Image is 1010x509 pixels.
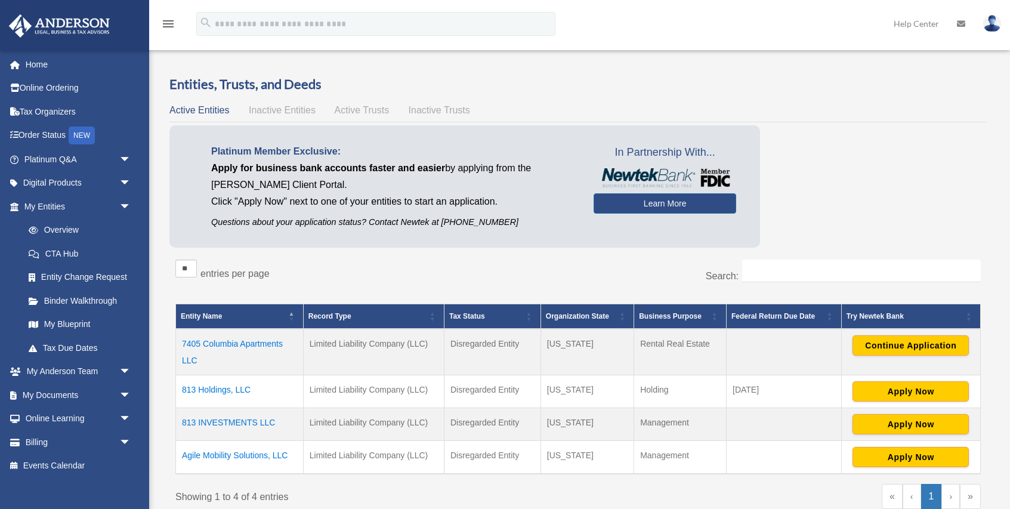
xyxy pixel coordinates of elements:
span: arrow_drop_down [119,171,143,196]
span: Federal Return Due Date [731,312,815,320]
img: User Pic [983,15,1001,32]
a: My Documentsarrow_drop_down [8,383,149,407]
span: Apply for business bank accounts faster and easier [211,163,445,173]
a: My Entitiesarrow_drop_down [8,195,143,218]
td: 7405 Columbia Apartments LLC [176,329,304,375]
span: In Partnership With... [594,143,736,162]
a: Last [960,484,981,509]
h3: Entities, Trusts, and Deeds [169,75,987,94]
a: Online Ordering [8,76,149,100]
i: search [199,16,212,29]
span: arrow_drop_down [119,407,143,431]
a: 1 [921,484,942,509]
td: [US_STATE] [540,375,634,408]
td: Limited Liability Company (LLC) [303,375,444,408]
th: Organization State: Activate to sort [540,304,634,329]
span: Record Type [308,312,351,320]
div: Try Newtek Bank [847,309,962,323]
img: Anderson Advisors Platinum Portal [5,14,113,38]
td: Limited Liability Company (LLC) [303,440,444,474]
th: Business Purpose: Activate to sort [634,304,727,329]
td: Disregarded Entity [444,408,540,440]
td: [DATE] [727,375,842,408]
p: Platinum Member Exclusive: [211,143,576,160]
a: Online Learningarrow_drop_down [8,407,149,431]
span: Active Entities [169,105,229,115]
a: Next [941,484,960,509]
p: by applying from the [PERSON_NAME] Client Portal. [211,160,576,193]
a: Billingarrow_drop_down [8,430,149,454]
img: NewtekBankLogoSM.png [600,168,730,187]
th: Tax Status: Activate to sort [444,304,540,329]
td: Disregarded Entity [444,329,540,375]
span: Inactive Trusts [409,105,470,115]
span: Organization State [546,312,609,320]
div: NEW [69,127,95,144]
a: Digital Productsarrow_drop_down [8,171,149,195]
a: menu [161,21,175,31]
td: [US_STATE] [540,408,634,440]
span: arrow_drop_down [119,360,143,384]
td: Management [634,440,727,474]
th: Try Newtek Bank : Activate to sort [841,304,980,329]
td: [US_STATE] [540,440,634,474]
a: CTA Hub [17,242,143,266]
a: First [882,484,903,509]
td: Management [634,408,727,440]
div: Showing 1 to 4 of 4 entries [175,484,569,505]
td: Disregarded Entity [444,375,540,408]
td: Rental Real Estate [634,329,727,375]
button: Continue Application [853,335,969,356]
a: Platinum Q&Aarrow_drop_down [8,147,149,171]
a: Learn More [594,193,736,214]
a: Previous [903,484,921,509]
span: arrow_drop_down [119,195,143,219]
a: Entity Change Request [17,266,143,289]
th: Entity Name: Activate to invert sorting [176,304,304,329]
span: Active Trusts [335,105,390,115]
a: My Anderson Teamarrow_drop_down [8,360,149,384]
a: Binder Walkthrough [17,289,143,313]
button: Apply Now [853,414,969,434]
td: 813 Holdings, LLC [176,375,304,408]
td: [US_STATE] [540,329,634,375]
a: Tax Due Dates [17,336,143,360]
span: arrow_drop_down [119,383,143,408]
a: Home [8,53,149,76]
a: Order StatusNEW [8,124,149,148]
span: Entity Name [181,312,222,320]
button: Apply Now [853,447,969,467]
td: Limited Liability Company (LLC) [303,329,444,375]
th: Federal Return Due Date: Activate to sort [727,304,842,329]
a: Overview [17,218,137,242]
span: Inactive Entities [249,105,316,115]
th: Record Type: Activate to sort [303,304,444,329]
td: Agile Mobility Solutions, LLC [176,440,304,474]
p: Questions about your application status? Contact Newtek at [PHONE_NUMBER] [211,215,576,230]
a: Events Calendar [8,454,149,478]
label: Search: [706,271,739,281]
p: Click "Apply Now" next to one of your entities to start an application. [211,193,576,210]
span: Tax Status [449,312,485,320]
i: menu [161,17,175,31]
button: Apply Now [853,381,969,402]
td: Limited Liability Company (LLC) [303,408,444,440]
span: Business Purpose [639,312,702,320]
span: arrow_drop_down [119,430,143,455]
a: My Blueprint [17,313,143,337]
td: Holding [634,375,727,408]
span: arrow_drop_down [119,147,143,172]
td: Disregarded Entity [444,440,540,474]
td: 813 INVESTMENTS LLC [176,408,304,440]
label: entries per page [200,269,270,279]
a: Tax Organizers [8,100,149,124]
